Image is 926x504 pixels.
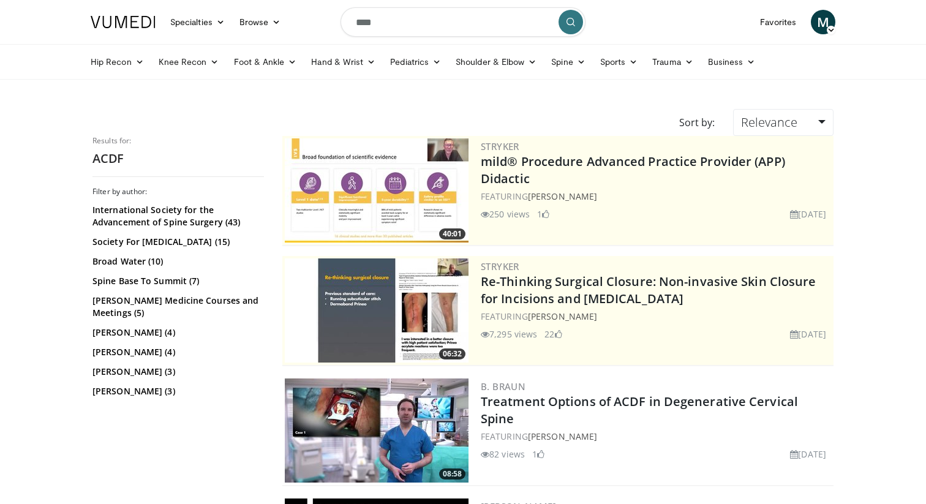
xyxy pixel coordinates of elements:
a: Specialties [163,10,232,34]
a: [PERSON_NAME] [528,431,597,442]
img: 009a77ed-cfd7-46ce-89c5-e6e5196774e0.300x170_q85_crop-smart_upscale.jpg [285,378,469,483]
a: [PERSON_NAME] (3) [92,385,261,397]
a: Re-Thinking Surgical Closure: Non-invasive Skin Closure for Incisions and [MEDICAL_DATA] [481,273,816,307]
div: FEATURING [481,310,831,323]
a: B. Braun [481,380,525,393]
li: 82 views [481,448,525,461]
li: 7,295 views [481,328,537,340]
div: Sort by: [670,109,724,136]
li: [DATE] [790,448,826,461]
a: Trauma [645,50,701,74]
a: Knee Recon [151,50,227,74]
a: [PERSON_NAME] (4) [92,326,261,339]
a: [PERSON_NAME] [528,310,597,322]
a: Hand & Wrist [304,50,383,74]
a: 06:32 [285,258,469,363]
img: VuMedi Logo [91,16,156,28]
div: FEATURING [481,190,831,203]
span: 06:32 [439,348,465,359]
a: Spine Base To Summit (7) [92,275,261,287]
div: FEATURING [481,430,831,443]
a: 40:01 [285,138,469,243]
a: M [811,10,835,34]
h2: ACDF [92,151,264,167]
img: 4f822da0-6aaa-4e81-8821-7a3c5bb607c6.300x170_q85_crop-smart_upscale.jpg [285,138,469,243]
a: International Society for the Advancement of Spine Surgery (43) [92,204,261,228]
li: 250 views [481,208,530,220]
span: 40:01 [439,228,465,239]
a: Business [701,50,763,74]
a: [PERSON_NAME] Medicine Courses and Meetings (5) [92,295,261,319]
a: Spine [544,50,592,74]
li: 1 [532,448,544,461]
li: [DATE] [790,208,826,220]
a: Society For [MEDICAL_DATA] (15) [92,236,261,248]
a: mild® Procedure Advanced Practice Provider (APP) Didactic [481,153,785,187]
a: Broad Water (10) [92,255,261,268]
a: Stryker [481,140,519,152]
a: Shoulder & Elbow [448,50,544,74]
img: f1f532c3-0ef6-42d5-913a-00ff2bbdb663.300x170_q85_crop-smart_upscale.jpg [285,258,469,363]
a: Pediatrics [383,50,448,74]
a: [PERSON_NAME] [528,190,597,202]
a: Browse [232,10,288,34]
li: [DATE] [790,328,826,340]
p: Results for: [92,136,264,146]
a: Relevance [733,109,834,136]
a: [PERSON_NAME] (4) [92,346,261,358]
a: Sports [593,50,646,74]
a: Hip Recon [83,50,151,74]
span: Relevance [741,114,797,130]
a: Favorites [753,10,804,34]
a: [PERSON_NAME] (3) [92,366,261,378]
a: 08:58 [285,378,469,483]
li: 22 [544,328,562,340]
a: Foot & Ankle [227,50,304,74]
a: Treatment Options of ACDF in Degenerative Cervical Spine [481,393,798,427]
h3: Filter by author: [92,187,264,197]
span: 08:58 [439,468,465,480]
input: Search topics, interventions [341,7,585,37]
a: Stryker [481,260,519,273]
li: 1 [537,208,549,220]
